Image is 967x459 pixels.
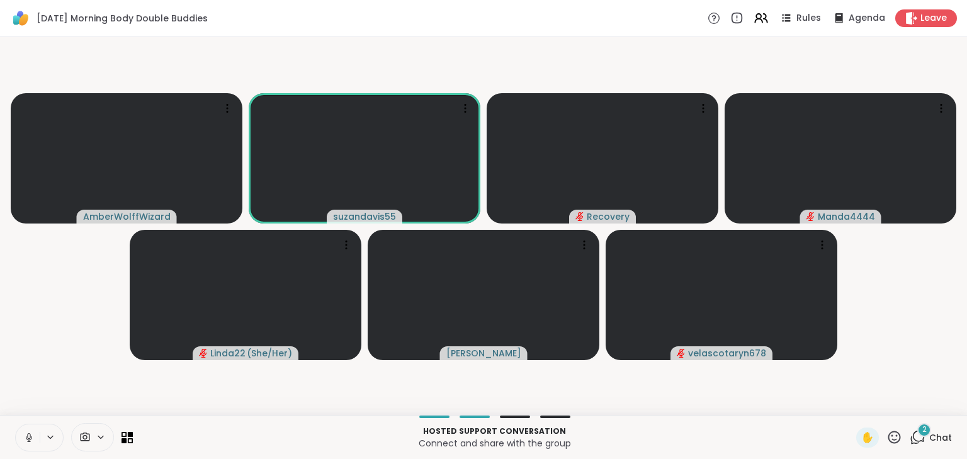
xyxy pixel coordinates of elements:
span: audio-muted [806,212,815,221]
span: Recovery [587,210,630,223]
span: ✋ [861,430,874,445]
p: Hosted support conversation [140,426,849,437]
span: audio-muted [677,349,686,358]
span: Agenda [849,12,885,25]
span: AmberWolffWizard [83,210,171,223]
span: 2 [922,424,927,435]
span: Manda4444 [818,210,875,223]
span: audio-muted [575,212,584,221]
span: Rules [796,12,821,25]
span: velascotaryn678 [688,347,766,360]
span: suzandavis55 [333,210,396,223]
span: audio-muted [199,349,208,358]
p: Connect and share with the group [140,437,849,450]
span: Linda22 [210,347,246,360]
span: [PERSON_NAME] [446,347,521,360]
span: ( She/Her ) [247,347,292,360]
span: Chat [929,431,952,444]
span: Leave [920,12,947,25]
img: ShareWell Logomark [10,8,31,29]
span: [DATE] Morning Body Double Buddies [37,12,208,25]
